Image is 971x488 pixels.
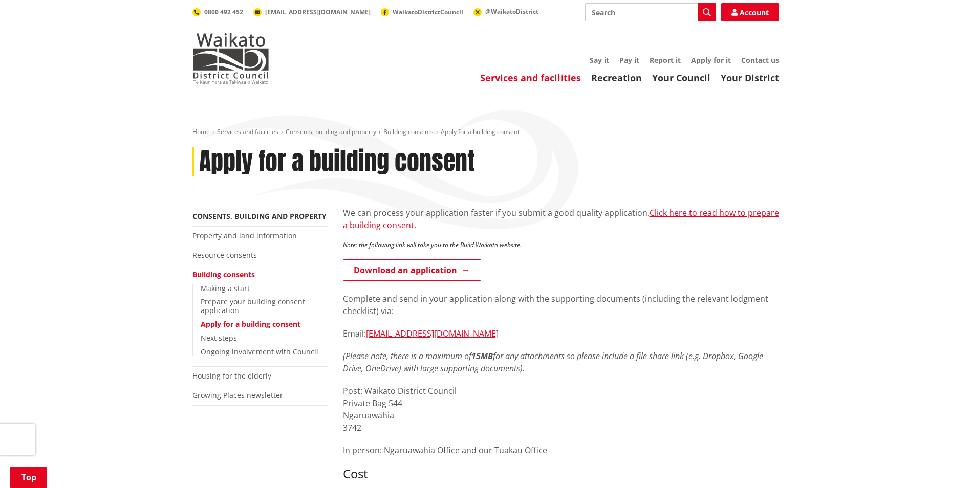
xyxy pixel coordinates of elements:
[343,350,763,374] em: (Please note, there is a maximum of for any attachments so please include a file share link (e.g....
[721,3,779,21] a: Account
[721,72,779,84] a: Your District
[619,55,639,65] a: Pay it
[691,55,731,65] a: Apply for it
[192,231,297,240] a: Property and land information
[343,444,779,456] p: In person: Ngaruawahia Office and our Tuakau Office
[201,347,318,357] a: Ongoing involvement with Council
[253,8,371,16] a: [EMAIL_ADDRESS][DOMAIN_NAME]
[591,72,642,84] a: Recreation
[471,350,493,362] strong: 15MB
[585,3,716,21] input: Search input
[201,319,300,329] a: Apply for a building consent
[192,128,779,137] nav: breadcrumb
[485,7,538,16] span: @WaikatoDistrict
[343,240,522,249] em: Note: the following link will take you to the Build Waikato website.
[366,328,499,339] a: [EMAIL_ADDRESS][DOMAIN_NAME]
[590,55,609,65] a: Say it
[217,127,278,136] a: Services and facilities
[192,390,283,400] a: Growing Places newsletter
[286,127,376,136] a: Consents, building and property
[192,127,210,136] a: Home
[192,33,269,84] img: Waikato District Council - Te Kaunihera aa Takiwaa o Waikato
[265,8,371,16] span: [EMAIL_ADDRESS][DOMAIN_NAME]
[383,127,434,136] a: Building consents
[343,385,779,434] p: Post: Waikato District Council Private Bag 544 Ngaruawahia 3742
[473,7,538,16] a: @WaikatoDistrict
[343,293,779,317] p: Complete and send in your application along with the supporting documents (including the relevant...
[343,467,779,481] h3: Cost
[201,297,305,315] a: Prepare your building consent application
[441,127,520,136] span: Apply for a building consent
[381,8,463,16] a: WaikatoDistrictCouncil
[650,55,681,65] a: Report it
[393,8,463,16] span: WaikatoDistrictCouncil
[343,327,779,340] p: Email:
[199,147,475,176] h1: Apply for a building consent
[201,333,237,343] a: Next steps
[192,211,327,221] a: Consents, building and property
[192,270,255,279] a: Building consents
[343,207,779,231] a: Click here to read how to prepare a building consent.
[741,55,779,65] a: Contact us
[192,371,271,381] a: Housing for the elderly
[480,72,581,84] a: Services and facilities
[10,467,47,488] a: Top
[192,8,243,16] a: 0800 492 452
[343,259,481,281] a: Download an application
[201,283,250,293] a: Making a start
[204,8,243,16] span: 0800 492 452
[343,207,779,231] p: We can process your application faster if you submit a good quality application.
[652,72,710,84] a: Your Council
[192,250,257,260] a: Resource consents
